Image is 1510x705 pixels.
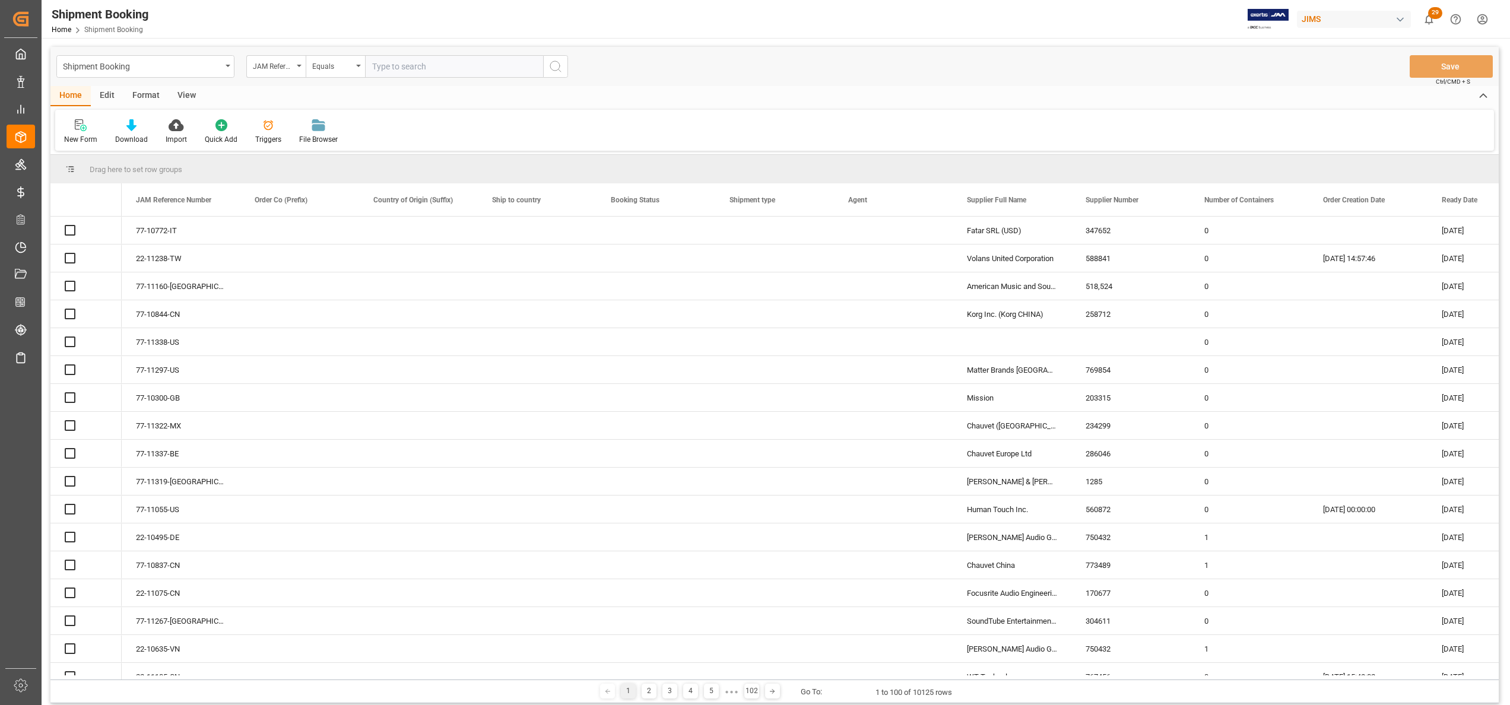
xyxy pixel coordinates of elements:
[1190,217,1309,244] div: 0
[136,196,211,204] span: JAM Reference Number
[1071,440,1190,467] div: 286046
[306,55,365,78] button: open menu
[1086,196,1138,204] span: Supplier Number
[50,523,122,551] div: Press SPACE to select this row.
[953,412,1071,439] div: Chauvet ([GEOGRAPHIC_DATA]) Vendor
[953,607,1071,634] div: SoundTube Entertainment Inc.
[1297,8,1416,30] button: JIMS
[255,196,307,204] span: Order Co (Prefix)
[1428,7,1442,19] span: 29
[122,635,240,662] div: 22-10635-VN
[1190,635,1309,662] div: 1
[50,496,122,523] div: Press SPACE to select this row.
[50,86,91,106] div: Home
[1071,384,1190,411] div: 203315
[1071,607,1190,634] div: 304611
[1071,496,1190,523] div: 560872
[90,165,182,174] span: Drag here to set row groups
[122,300,240,328] div: 77-10844-CN
[1442,196,1477,204] span: Ready Date
[50,384,122,412] div: Press SPACE to select this row.
[169,86,205,106] div: View
[729,196,775,204] span: Shipment type
[312,58,353,72] div: Equals
[91,86,123,106] div: Edit
[953,440,1071,467] div: Chauvet Europe Ltd
[1190,356,1309,383] div: 0
[1190,607,1309,634] div: 0
[52,26,71,34] a: Home
[725,687,738,696] div: ● ● ●
[953,300,1071,328] div: Korg Inc. (Korg CHINA)
[1309,244,1427,272] div: [DATE] 14:57:46
[122,272,240,300] div: 77-11160-[GEOGRAPHIC_DATA]
[1190,468,1309,495] div: 0
[1071,272,1190,300] div: 518,524
[123,86,169,106] div: Format
[1309,496,1427,523] div: [DATE] 00:00:00
[683,684,698,698] div: 4
[1190,663,1309,690] div: 0
[953,272,1071,300] div: American Music and Sound
[848,196,867,204] span: Agent
[1248,9,1289,30] img: Exertis%20JAM%20-%20Email%20Logo.jpg_1722504956.jpg
[1071,356,1190,383] div: 769854
[1071,523,1190,551] div: 750432
[50,244,122,272] div: Press SPACE to select this row.
[50,412,122,440] div: Press SPACE to select this row.
[50,328,122,356] div: Press SPACE to select this row.
[299,134,338,145] div: File Browser
[875,687,952,698] div: 1 to 100 of 10125 rows
[953,523,1071,551] div: [PERSON_NAME] Audio GmbH
[1297,11,1411,28] div: JIMS
[122,496,240,523] div: 77-11055-US
[52,5,148,23] div: Shipment Booking
[1204,196,1274,204] span: Number of Containers
[50,300,122,328] div: Press SPACE to select this row.
[704,684,719,698] div: 5
[953,244,1071,272] div: Volans United Corporation
[1071,300,1190,328] div: 258712
[50,551,122,579] div: Press SPACE to select this row.
[1190,496,1309,523] div: 0
[122,328,240,355] div: 77-11338-US
[1190,412,1309,439] div: 0
[63,58,221,73] div: Shipment Booking
[953,663,1071,690] div: WT Technology
[953,496,1071,523] div: Human Touch Inc.
[953,384,1071,411] div: Mission
[246,55,306,78] button: open menu
[64,134,97,145] div: New Form
[953,217,1071,244] div: Fatar SRL (USD)
[1190,328,1309,355] div: 0
[1071,551,1190,579] div: 773489
[1442,6,1469,33] button: Help Center
[1071,244,1190,272] div: 588841
[50,356,122,384] div: Press SPACE to select this row.
[50,440,122,468] div: Press SPACE to select this row.
[50,217,122,244] div: Press SPACE to select this row.
[166,134,187,145] div: Import
[1190,384,1309,411] div: 0
[122,551,240,579] div: 77-10837-CN
[1190,551,1309,579] div: 1
[953,579,1071,606] div: Focusrite Audio Engineering (W/T*)-
[953,551,1071,579] div: Chauvet China
[373,196,453,204] span: Country of Origin (Suffix)
[122,579,240,606] div: 22-11075-CN
[122,523,240,551] div: 22-10495-DE
[115,134,148,145] div: Download
[50,607,122,635] div: Press SPACE to select this row.
[56,55,234,78] button: open menu
[621,684,636,698] div: 1
[50,635,122,663] div: Press SPACE to select this row.
[1190,579,1309,606] div: 0
[1071,217,1190,244] div: 347652
[50,272,122,300] div: Press SPACE to select this row.
[492,196,541,204] span: Ship to country
[1190,244,1309,272] div: 0
[122,412,240,439] div: 77-11322-MX
[50,468,122,496] div: Press SPACE to select this row.
[122,607,240,634] div: 77-11267-[GEOGRAPHIC_DATA]
[1190,300,1309,328] div: 0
